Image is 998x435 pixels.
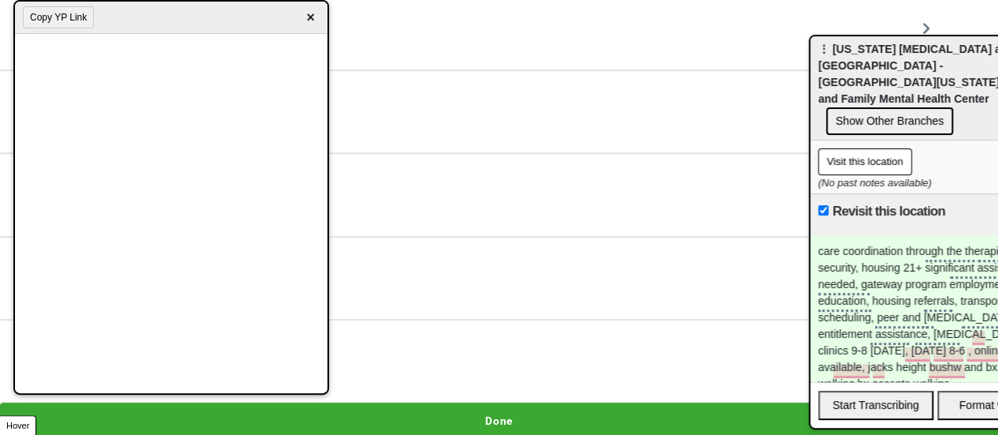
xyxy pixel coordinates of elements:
[818,391,933,420] button: Start Transcribing
[818,148,912,175] button: Visit this location
[832,202,945,221] label: Revisit this location
[23,6,94,28] button: Copy YP Link
[818,177,932,189] i: (No past notes available)
[301,7,320,28] span: ×
[826,107,953,135] button: Show Other Branches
